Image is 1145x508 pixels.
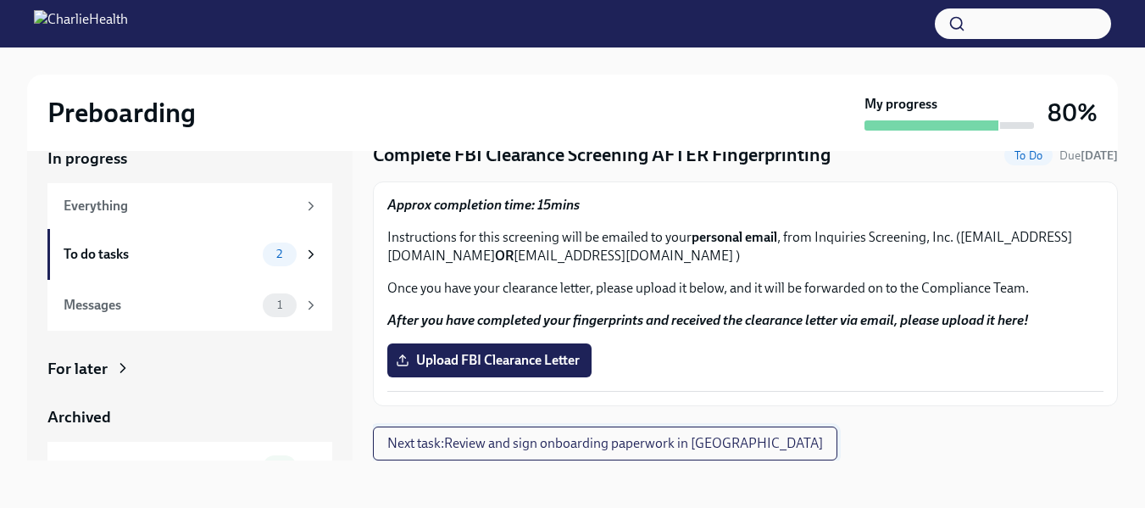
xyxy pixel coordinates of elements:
a: Archived [47,406,332,428]
span: 1 [267,299,292,311]
strong: OR [495,248,514,264]
a: Messages1 [47,280,332,331]
div: For later [47,358,108,380]
button: Next task:Review and sign onboarding paperwork in [GEOGRAPHIC_DATA] [373,427,837,461]
strong: After you have completed your fingerprints and received the clearance letter via email, please up... [387,312,1029,328]
a: Completed tasks [47,442,332,493]
span: Upload FBI Clearance Letter [399,352,580,369]
div: To do tasks [64,245,256,264]
div: Messages [64,296,256,315]
p: Once you have your clearance letter, please upload it below, and it will be forwarded on to the C... [387,279,1103,298]
strong: [DATE] [1081,148,1118,163]
strong: My progress [864,95,937,114]
img: CharlieHealth [34,10,128,37]
span: 2 [266,248,292,260]
label: Upload FBI Clearance Letter [387,343,592,377]
a: To do tasks2 [47,229,332,280]
p: Instructions for this screening will be emailed to your , from Inquiries Screening, Inc. ([EMAIL_... [387,228,1103,265]
strong: Approx completion time: 15mins [387,197,580,213]
a: In progress [47,148,332,170]
strong: personal email [692,229,777,245]
div: Everything [64,197,297,215]
span: Due [1059,148,1118,163]
div: Completed tasks [64,458,256,477]
span: Next task : Review and sign onboarding paperwork in [GEOGRAPHIC_DATA] [387,435,823,452]
h3: 80% [1048,98,1098,128]
a: For later [47,358,332,380]
h2: Preboarding [47,96,196,130]
h4: Complete FBI Clearance Screening AFTER Fingerprinting [373,142,831,168]
span: September 18th, 2025 07:00 [1059,148,1118,164]
span: To Do [1004,149,1053,162]
a: Everything [47,183,332,229]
